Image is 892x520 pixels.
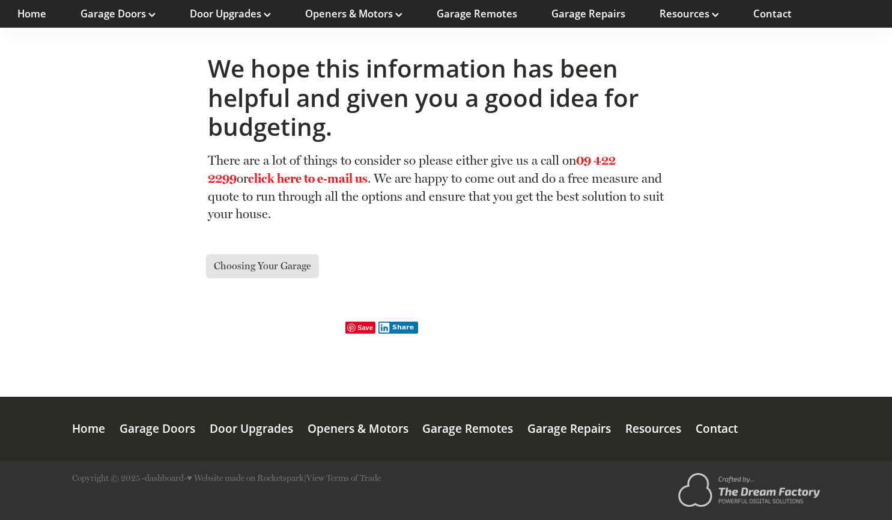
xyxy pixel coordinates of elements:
[437,7,517,20] a: Garage Remotes
[660,7,719,20] a: Resources
[696,397,738,461] div: Contact
[72,397,112,461] a: Home
[527,397,611,461] div: Garage Repairs
[72,397,105,461] div: Home
[187,473,303,483] a: ♥ Website made on Rocketspark
[208,151,684,223] p: There are a lot of things to consider so please either give us a call on or . We are happy to com...
[208,15,284,30] a: Back to menu
[17,7,46,20] a: Home
[306,473,381,483] a: View Terms of Trade
[300,397,416,461] a: Openers & Motors
[202,397,300,461] a: Door Upgrades
[345,322,375,334] span: Save
[520,397,618,461] a: Garage Repairs
[688,397,745,461] a: Contact
[378,322,419,334] button: Share
[120,397,195,461] div: Garage Doors
[80,7,156,20] a: Garage Doors
[305,7,402,20] a: Openers & Motors
[618,397,688,461] a: Resources
[678,473,820,507] img: dark.v20250416200410.png
[72,473,380,483] p: Copyright © 2025 - - |
[625,397,681,461] div: Resources
[551,7,625,20] a: Garage Repairs
[208,54,684,141] h2: We hope this information has been helpful and given you a good idea for budgeting.
[211,322,250,334] iframe: X Post Button
[190,7,271,20] a: Door Upgrades
[415,397,520,461] a: Garage Remotes
[248,171,368,186] a: click here to e-mail us
[112,397,202,461] a: Garage Doors
[145,473,184,483] a: dashboard
[210,397,293,461] div: Door Upgrades
[206,254,319,278] span: Choosing Your Garage
[422,397,513,461] div: Garage Remotes
[308,397,408,461] div: Openers & Motors
[252,322,342,334] iframe: fb:like Facebook Social Plugin
[208,153,616,186] a: 09 422 2299
[753,7,792,20] a: Contact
